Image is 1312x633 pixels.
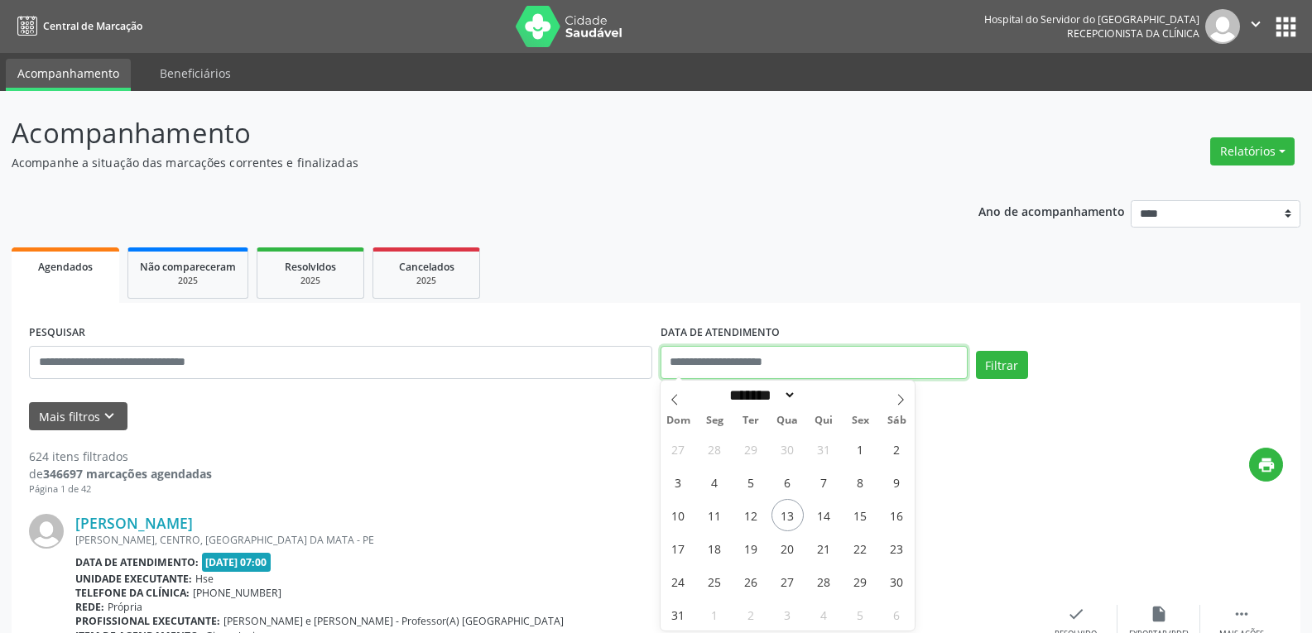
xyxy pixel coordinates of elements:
span: Agosto 29, 2025 [844,565,877,597]
span: Resolvidos [285,260,336,274]
span: [PHONE_NUMBER] [193,586,281,600]
button:  [1240,9,1271,44]
span: Julho 29, 2025 [735,433,767,465]
i: print [1257,456,1276,474]
img: img [29,514,64,549]
span: Agosto 27, 2025 [771,565,804,597]
span: Agosto 13, 2025 [771,499,804,531]
b: Profissional executante: [75,614,220,628]
i:  [1233,605,1251,623]
span: Setembro 4, 2025 [808,598,840,631]
button: apps [1271,12,1300,41]
i: insert_drive_file [1150,605,1168,623]
i:  [1247,15,1265,33]
span: Qui [805,415,842,426]
div: Página 1 de 42 [29,482,212,496]
p: Acompanhe a situação das marcações correntes e finalizadas [12,154,914,171]
span: Hse [195,572,214,586]
p: Acompanhamento [12,113,914,154]
span: Qua [769,415,805,426]
span: Sáb [878,415,915,426]
div: Hospital do Servidor do [GEOGRAPHIC_DATA] [984,12,1199,26]
button: Relatórios [1210,137,1295,165]
span: Agosto 20, 2025 [771,532,804,564]
span: Agosto 2, 2025 [881,433,913,465]
span: Agosto 4, 2025 [699,466,731,498]
span: Julho 28, 2025 [699,433,731,465]
span: Recepcionista da clínica [1067,26,1199,41]
span: Agosto 14, 2025 [808,499,840,531]
strong: 346697 marcações agendadas [43,466,212,482]
span: Setembro 6, 2025 [881,598,913,631]
b: Rede: [75,600,104,614]
input: Year [796,386,851,404]
b: Telefone da clínica: [75,586,190,600]
span: Setembro 3, 2025 [771,598,804,631]
span: Agosto 22, 2025 [844,532,877,564]
span: Julho 27, 2025 [662,433,694,465]
span: Agosto 17, 2025 [662,532,694,564]
div: 2025 [269,275,352,287]
span: Agosto 24, 2025 [662,565,694,597]
span: Central de Marcação [43,19,142,33]
a: Central de Marcação [12,12,142,40]
span: Agosto 19, 2025 [735,532,767,564]
span: Agosto 25, 2025 [699,565,731,597]
span: Dom [661,415,697,426]
span: Agosto 9, 2025 [881,466,913,498]
span: Sex [842,415,878,426]
span: Agosto 5, 2025 [735,466,767,498]
div: [PERSON_NAME], CENTRO, [GEOGRAPHIC_DATA] DA MATA - PE [75,533,1035,547]
a: Beneficiários [148,59,243,88]
span: Agosto 18, 2025 [699,532,731,564]
label: PESQUISAR [29,320,85,346]
span: Setembro 2, 2025 [735,598,767,631]
label: DATA DE ATENDIMENTO [661,320,780,346]
span: Agosto 6, 2025 [771,466,804,498]
span: Ter [733,415,769,426]
span: Agosto 21, 2025 [808,532,840,564]
span: Agosto 31, 2025 [662,598,694,631]
div: 2025 [385,275,468,287]
span: Agosto 26, 2025 [735,565,767,597]
span: Julho 30, 2025 [771,433,804,465]
span: Agosto 7, 2025 [808,466,840,498]
div: 2025 [140,275,236,287]
p: Ano de acompanhamento [978,200,1125,221]
span: Agosto 23, 2025 [881,532,913,564]
span: Setembro 5, 2025 [844,598,877,631]
span: Agosto 8, 2025 [844,466,877,498]
span: Agendados [38,260,93,274]
span: Própria [108,600,142,614]
b: Data de atendimento: [75,555,199,569]
span: Agosto 16, 2025 [881,499,913,531]
div: de [29,465,212,482]
button: print [1249,448,1283,482]
span: Julho 31, 2025 [808,433,840,465]
span: Agosto 30, 2025 [881,565,913,597]
select: Month [724,386,797,404]
button: Filtrar [976,351,1028,379]
span: Agosto 3, 2025 [662,466,694,498]
span: Agosto 1, 2025 [844,433,877,465]
span: Agosto 28, 2025 [808,565,840,597]
span: Setembro 1, 2025 [699,598,731,631]
span: Seg [696,415,733,426]
a: [PERSON_NAME] [75,514,193,532]
span: Agosto 15, 2025 [844,499,877,531]
span: Agosto 11, 2025 [699,499,731,531]
span: Agosto 12, 2025 [735,499,767,531]
i: check [1067,605,1085,623]
div: 624 itens filtrados [29,448,212,465]
span: Agosto 10, 2025 [662,499,694,531]
button: Mais filtroskeyboard_arrow_down [29,402,127,431]
b: Unidade executante: [75,572,192,586]
span: [DATE] 07:00 [202,553,272,572]
a: Acompanhamento [6,59,131,91]
i: keyboard_arrow_down [100,407,118,425]
span: [PERSON_NAME] e [PERSON_NAME] - Professor(A) [GEOGRAPHIC_DATA] [223,614,564,628]
span: Não compareceram [140,260,236,274]
img: img [1205,9,1240,44]
span: Cancelados [399,260,454,274]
